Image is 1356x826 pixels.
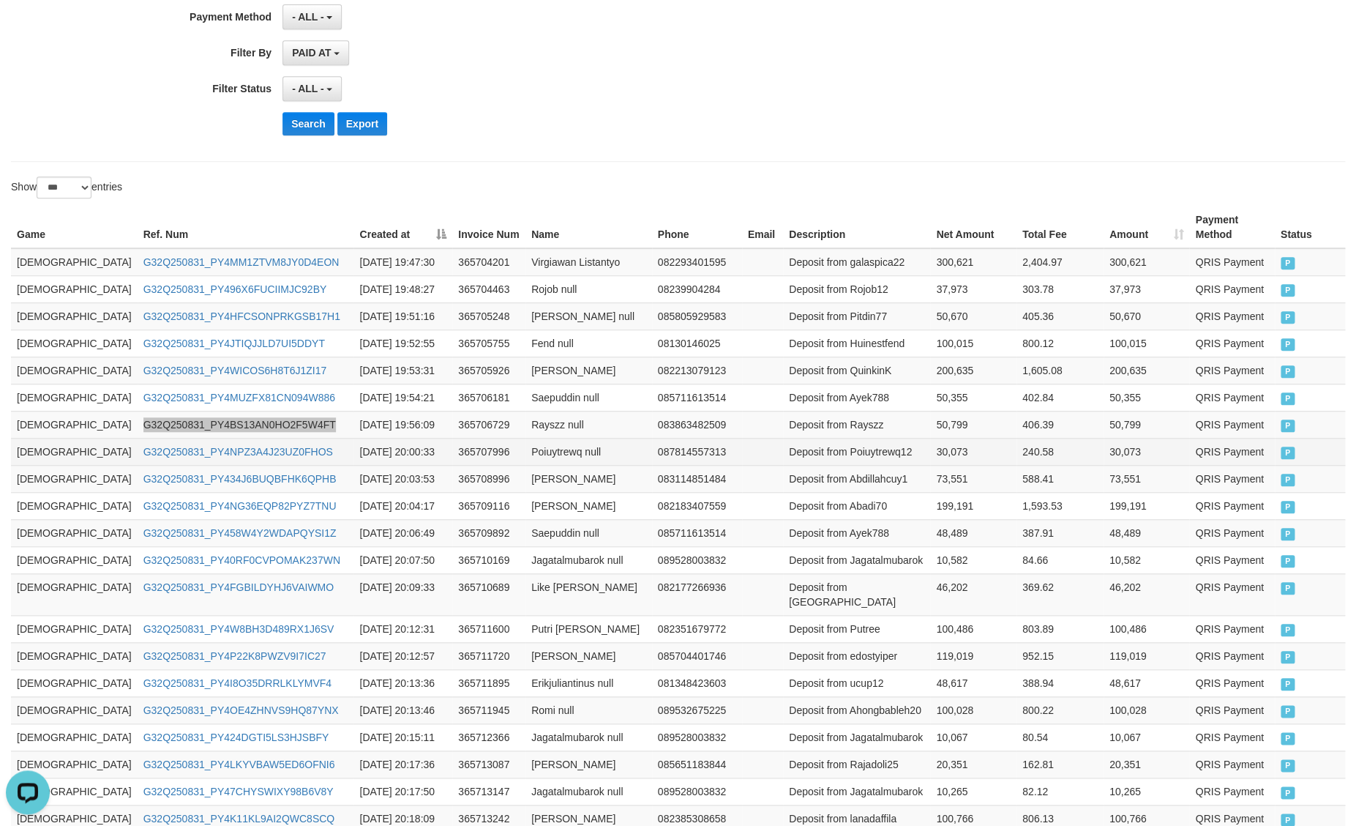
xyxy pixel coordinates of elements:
[353,411,452,438] td: [DATE] 19:56:09
[452,751,525,778] td: 365713087
[1104,751,1190,778] td: 20,351
[143,338,325,349] a: G32Q250831_PY4JTIQJJLD7UI5DDYT
[11,206,138,248] th: Game
[783,751,930,778] td: Deposit from Rajadoli25
[11,275,138,302] td: [DEMOGRAPHIC_DATA]
[353,438,452,465] td: [DATE] 20:00:33
[143,473,337,485] a: G32Q250831_PY434J6BUQBFHK6QPHB
[11,519,138,546] td: [DEMOGRAPHIC_DATA]
[353,465,452,492] td: [DATE] 20:03:53
[652,723,742,751] td: 089528003832
[143,527,337,539] a: G32Q250831_PY458W4Y2WDAPQYSI1Z
[783,642,930,669] td: Deposit from edostyiper
[783,384,930,411] td: Deposit from Ayek788
[11,176,122,198] label: Show entries
[1281,528,1295,540] span: PAID
[1189,411,1274,438] td: QRIS Payment
[292,47,331,59] span: PAID AT
[353,573,452,615] td: [DATE] 20:09:33
[11,669,138,696] td: [DEMOGRAPHIC_DATA]
[930,669,1016,696] td: 48,617
[11,330,138,357] td: [DEMOGRAPHIC_DATA]
[452,206,525,248] th: Invoice Num
[1281,257,1295,269] span: PAID
[1016,248,1104,276] td: 2,404.97
[1281,420,1295,432] span: PAID
[783,519,930,546] td: Deposit from Ayek788
[1104,384,1190,411] td: 50,355
[1281,786,1295,799] span: PAID
[525,669,652,696] td: Erikjuliantinus null
[1016,330,1104,357] td: 800.12
[11,384,138,411] td: [DEMOGRAPHIC_DATA]
[138,206,354,248] th: Ref. Num
[143,365,327,376] a: G32Q250831_PY4WICOS6H8T6J1ZI17
[1281,447,1295,459] span: PAID
[11,615,138,642] td: [DEMOGRAPHIC_DATA]
[1104,206,1190,248] th: Amount: activate to sort column ascending
[1189,465,1274,492] td: QRIS Payment
[930,723,1016,751] td: 10,067
[930,778,1016,805] td: 10,265
[143,500,337,512] a: G32Q250831_PY4NG36EQP82PYZ7TNU
[452,519,525,546] td: 365709892
[353,778,452,805] td: [DATE] 20:17:50
[1281,311,1295,324] span: PAID
[1189,519,1274,546] td: QRIS Payment
[525,330,652,357] td: Fend null
[525,465,652,492] td: [PERSON_NAME]
[930,248,1016,276] td: 300,621
[143,704,339,716] a: G32Q250831_PY4OE4ZHNVS9HQ87YNX
[1016,696,1104,723] td: 800.22
[525,357,652,384] td: [PERSON_NAME]
[525,642,652,669] td: [PERSON_NAME]
[652,438,742,465] td: 087814557313
[1104,248,1190,276] td: 300,621
[1189,546,1274,573] td: QRIS Payment
[1275,206,1345,248] th: Status
[1189,248,1274,276] td: QRIS Payment
[930,206,1016,248] th: Net Amount
[1281,651,1295,663] span: PAID
[783,438,930,465] td: Deposit from Poiuytrewq12
[1016,723,1104,751] td: 80.54
[930,384,1016,411] td: 50,355
[525,546,652,573] td: Jagatalmubarok null
[6,6,50,50] button: Open LiveChat chat widget
[1104,438,1190,465] td: 30,073
[1189,302,1274,330] td: QRIS Payment
[1281,759,1295,772] span: PAID
[1189,778,1274,805] td: QRIS Payment
[11,573,138,615] td: [DEMOGRAPHIC_DATA]
[930,275,1016,302] td: 37,973
[143,623,334,635] a: G32Q250831_PY4W8BH3D489RX1J6SV
[930,615,1016,642] td: 100,486
[11,778,138,805] td: [DEMOGRAPHIC_DATA]
[930,696,1016,723] td: 100,028
[11,751,138,778] td: [DEMOGRAPHIC_DATA]
[1104,546,1190,573] td: 10,582
[11,546,138,573] td: [DEMOGRAPHIC_DATA]
[282,112,334,135] button: Search
[652,615,742,642] td: 082351679772
[452,357,525,384] td: 365705926
[1104,573,1190,615] td: 46,202
[783,411,930,438] td: Deposit from Rayszz
[1104,492,1190,519] td: 199,191
[652,206,742,248] th: Phone
[1189,642,1274,669] td: QRIS Payment
[452,492,525,519] td: 365709116
[525,248,652,276] td: Virgiawan Listantyo
[525,696,652,723] td: Romi null
[930,465,1016,492] td: 73,551
[1016,438,1104,465] td: 240.58
[525,751,652,778] td: [PERSON_NAME]
[525,778,652,805] td: Jagatalmubarok null
[930,519,1016,546] td: 48,489
[652,248,742,276] td: 082293401595
[1104,465,1190,492] td: 73,551
[525,723,652,751] td: Jagatalmubarok null
[930,492,1016,519] td: 199,191
[525,615,652,642] td: Putri [PERSON_NAME]
[143,732,329,743] a: G32Q250831_PY424DGTI5LS3HJSBFY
